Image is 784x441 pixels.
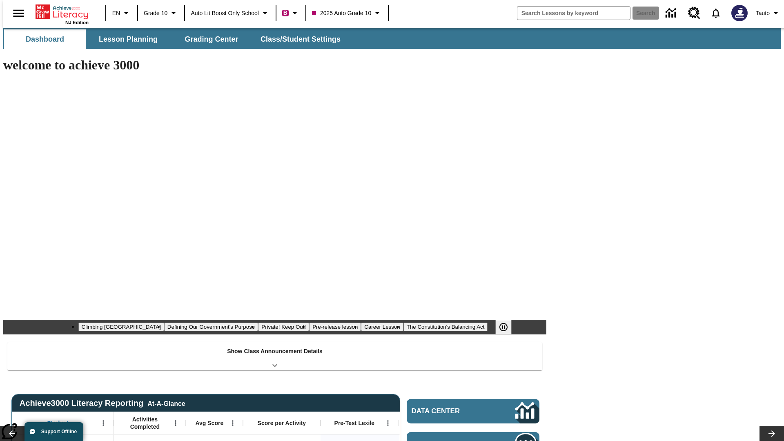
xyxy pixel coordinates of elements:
div: At-A-Glance [147,399,185,408]
button: School: Auto Lit Boost only School, Select your school [187,6,273,20]
a: Notifications [705,2,726,24]
p: Show Class Announcement Details [227,347,323,356]
span: Data Center [412,407,488,415]
a: Resource Center, Will open in new tab [683,2,705,24]
img: Avatar [731,5,748,21]
a: Home [36,4,89,20]
span: Achieve3000 Literacy Reporting [20,399,185,408]
button: Slide 6 The Constitution's Balancing Act [403,323,488,331]
button: Open Menu [169,417,182,429]
span: Support Offline [41,429,77,434]
a: Data Center [661,2,683,24]
div: Home [36,3,89,25]
button: Select a new avatar [726,2,753,24]
button: Lesson Planning [87,29,169,49]
button: Profile/Settings [753,6,784,20]
span: Grading Center [185,35,238,44]
button: Grade: Grade 10, Select a grade [140,6,182,20]
div: SubNavbar [3,29,348,49]
span: Class/Student Settings [261,35,341,44]
button: Class/Student Settings [254,29,347,49]
span: Lesson Planning [99,35,158,44]
button: Dashboard [4,29,86,49]
button: Slide 1 Climbing Mount Tai [78,323,164,331]
button: Open Menu [227,417,239,429]
button: Class: 2025 Auto Grade 10, Select your class [309,6,385,20]
button: Pause [495,320,512,334]
button: Slide 4 Pre-release lesson [309,323,361,331]
button: Slide 2 Defining Our Government's Purpose [164,323,258,331]
button: Slide 5 Career Lesson [361,323,403,331]
div: Show Class Announcement Details [7,342,542,370]
span: Grade 10 [144,9,167,18]
span: Student [47,419,68,427]
span: 2025 Auto Grade 10 [312,9,371,18]
div: Pause [495,320,520,334]
button: Language: EN, Select a language [109,6,135,20]
span: Pre-Test Lexile [334,419,375,427]
button: Grading Center [171,29,252,49]
a: Data Center [407,399,539,423]
span: EN [112,9,120,18]
button: Open Menu [97,417,109,429]
span: Avg Score [195,419,223,427]
span: B [283,8,287,18]
input: search field [517,7,630,20]
h1: welcome to achieve 3000 [3,58,546,73]
span: Score per Activity [258,419,306,427]
button: Lesson carousel, Next [759,426,784,441]
button: Slide 3 Private! Keep Out! [258,323,309,331]
span: Auto Lit Boost only School [191,9,259,18]
span: Tauto [756,9,770,18]
button: Open Menu [382,417,394,429]
span: Dashboard [26,35,64,44]
div: SubNavbar [3,28,781,49]
span: Activities Completed [118,416,172,430]
button: Open side menu [7,1,31,25]
button: Support Offline [24,422,83,441]
span: NJ Edition [65,20,89,25]
button: Boost Class color is violet red. Change class color [279,6,303,20]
